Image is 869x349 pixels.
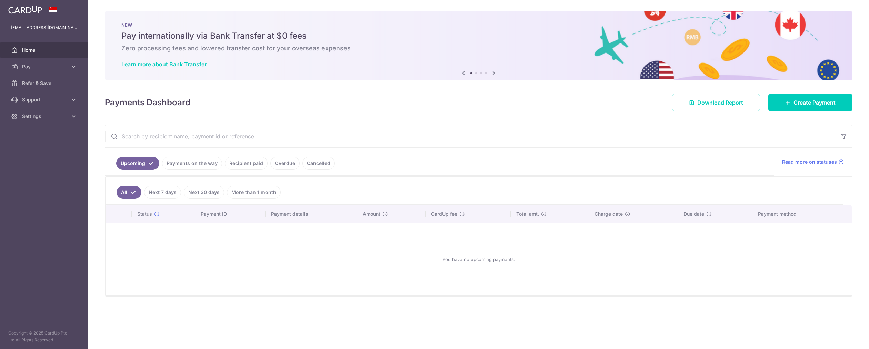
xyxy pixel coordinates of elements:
[105,11,852,80] img: Bank transfer banner
[768,94,852,111] a: Create Payment
[782,158,844,165] a: Read more on statuses
[270,157,300,170] a: Overdue
[121,61,207,68] a: Learn more about Bank Transfer
[431,211,457,217] span: CardUp fee
[302,157,335,170] a: Cancelled
[121,30,836,41] h5: Pay internationally via Bank Transfer at $0 fees
[11,24,77,31] p: [EMAIL_ADDRESS][DOMAIN_NAME]
[22,63,68,70] span: Pay
[22,47,68,54] span: Home
[162,157,222,170] a: Payments on the way
[595,211,623,217] span: Charge date
[8,6,42,14] img: CardUp
[516,211,539,217] span: Total amt.
[793,98,836,107] span: Create Payment
[227,186,281,199] a: More than 1 month
[752,205,852,223] th: Payment method
[117,186,141,199] a: All
[116,157,159,170] a: Upcoming
[363,211,380,217] span: Amount
[105,96,190,109] h4: Payments Dashboard
[121,22,836,28] p: NEW
[22,96,68,103] span: Support
[22,113,68,120] span: Settings
[105,125,836,147] input: Search by recipient name, payment id or reference
[266,205,357,223] th: Payment details
[114,229,843,290] div: You have no upcoming payments.
[697,98,743,107] span: Download Report
[121,44,836,52] h6: Zero processing fees and lowered transfer cost for your overseas expenses
[144,186,181,199] a: Next 7 days
[195,205,266,223] th: Payment ID
[225,157,268,170] a: Recipient paid
[683,211,704,217] span: Due date
[672,94,760,111] a: Download Report
[22,80,68,87] span: Refer & Save
[782,158,837,165] span: Read more on statuses
[137,211,152,217] span: Status
[184,186,224,199] a: Next 30 days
